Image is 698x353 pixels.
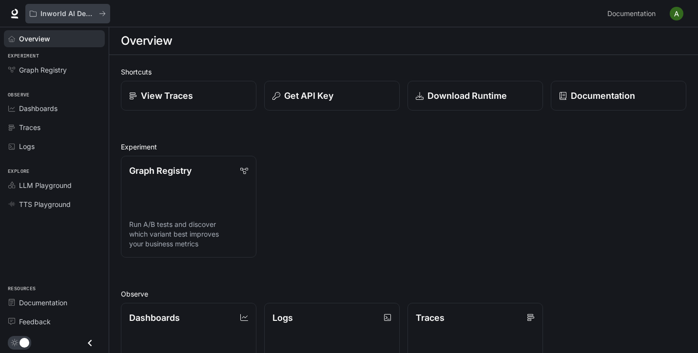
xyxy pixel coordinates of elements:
a: LLM Playground [4,177,105,194]
button: Close drawer [79,333,101,353]
span: Logs [19,141,35,151]
a: TTS Playground [4,196,105,213]
span: Graph Registry [19,65,67,75]
a: Documentation [551,81,686,111]
span: Feedback [19,316,51,327]
span: Traces [19,122,40,132]
span: Documentation [19,297,67,308]
p: Dashboards [129,311,180,324]
p: Inworld AI Demos [40,10,95,18]
a: Dashboards [4,100,105,117]
p: Traces [416,311,445,324]
span: LLM Playground [19,180,72,190]
p: Documentation [571,89,635,102]
a: Graph Registry [4,61,105,78]
h2: Observe [121,289,686,299]
a: Graph RegistryRun A/B tests and discover which variant best improves your business metrics [121,156,256,258]
button: All workspaces [25,4,110,23]
a: Documentation [603,4,663,23]
p: Logs [272,311,293,324]
p: Download Runtime [427,89,507,102]
a: Logs [4,138,105,155]
p: Run A/B tests and discover which variant best improves your business metrics [129,220,248,249]
span: Dark mode toggle [19,337,29,348]
span: TTS Playground [19,199,71,209]
a: Traces [4,119,105,136]
h2: Experiment [121,142,686,152]
a: Feedback [4,313,105,330]
span: Overview [19,34,50,44]
p: Get API Key [284,89,333,102]
img: User avatar [670,7,683,20]
button: User avatar [667,4,686,23]
a: Documentation [4,294,105,311]
span: Documentation [607,8,656,20]
p: Graph Registry [129,164,192,177]
p: View Traces [141,89,193,102]
span: Dashboards [19,103,58,113]
h2: Shortcuts [121,67,686,77]
a: Overview [4,30,105,47]
a: Download Runtime [407,81,543,111]
button: Get API Key [264,81,400,111]
a: View Traces [121,81,256,111]
h1: Overview [121,31,172,51]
